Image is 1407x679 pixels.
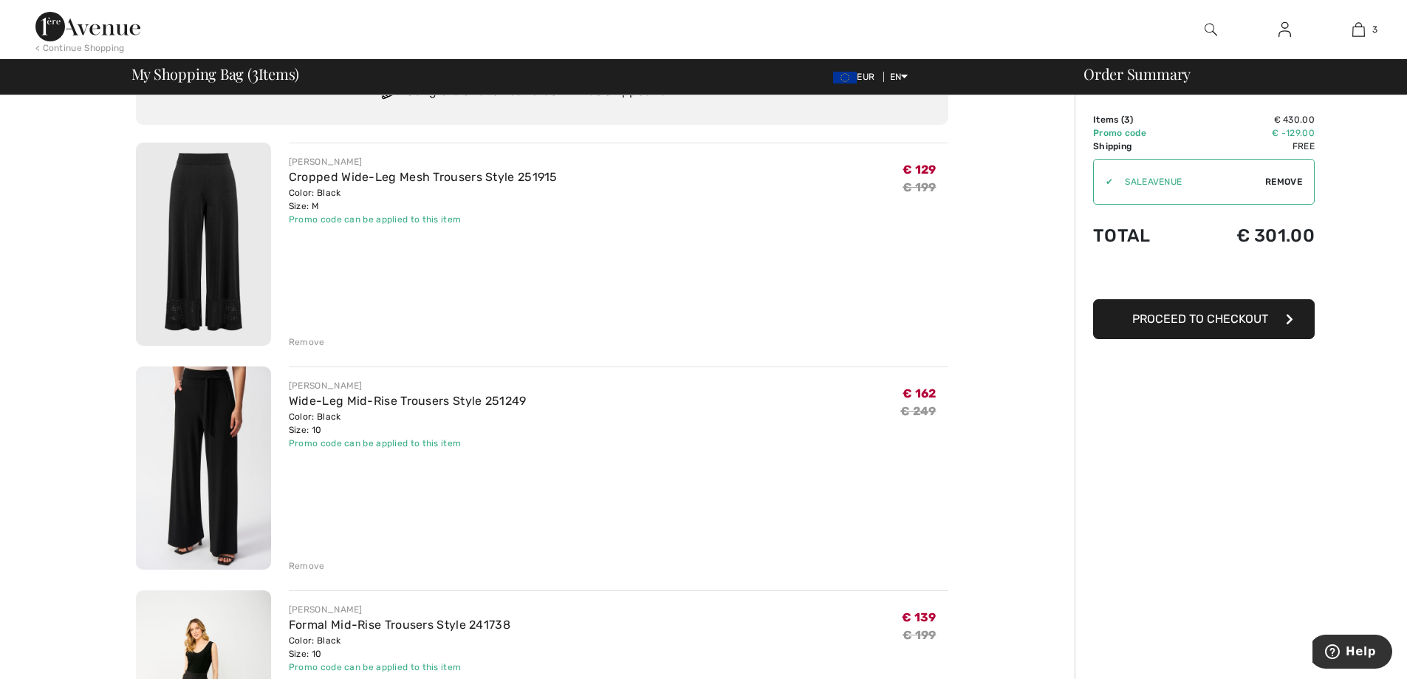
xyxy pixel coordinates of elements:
[1093,140,1186,153] td: Shipping
[1093,126,1186,140] td: Promo code
[1352,21,1365,38] img: My Bag
[1372,23,1377,36] span: 3
[1265,175,1302,188] span: Remove
[35,41,125,55] div: < Continue Shopping
[131,66,300,81] span: My Shopping Bag ( Items)
[289,213,558,226] div: Promo code can be applied to this item
[1186,113,1315,126] td: € 430.00
[1093,211,1186,261] td: Total
[1093,299,1315,339] button: Proceed to Checkout
[1267,21,1303,39] a: Sign In
[289,170,558,184] a: Cropped Wide-Leg Mesh Trousers Style 251915
[289,394,527,408] a: Wide-Leg Mid-Rise Trousers Style 251249
[833,72,880,82] span: EUR
[903,386,937,400] span: € 162
[1066,66,1398,81] div: Order Summary
[890,72,908,82] span: EN
[903,180,937,194] s: € 199
[289,634,510,661] div: Color: Black Size: 10
[136,366,271,570] img: Wide-Leg Mid-Rise Trousers Style 251249
[1186,140,1315,153] td: Free
[289,155,558,168] div: [PERSON_NAME]
[903,163,937,177] span: € 129
[1186,211,1315,261] td: € 301.00
[1205,21,1217,38] img: search the website
[1113,160,1265,204] input: Promo code
[1278,21,1291,38] img: My Info
[289,603,510,616] div: [PERSON_NAME]
[833,72,857,83] img: Euro
[902,610,937,624] span: € 139
[1094,175,1113,188] div: ✔
[289,559,325,573] div: Remove
[1093,113,1186,126] td: Items ( )
[1132,312,1268,326] span: Proceed to Checkout
[35,12,140,41] img: 1ère Avenue
[289,410,527,437] div: Color: Black Size: 10
[289,379,527,392] div: [PERSON_NAME]
[1124,115,1130,125] span: 3
[289,618,510,632] a: Formal Mid-Rise Trousers Style 241738
[903,628,937,642] s: € 199
[289,186,558,213] div: Color: Black Size: M
[136,143,271,346] img: Cropped Wide-Leg Mesh Trousers Style 251915
[1093,261,1315,294] iframe: PayPal
[1186,126,1315,140] td: € -129.00
[900,404,937,418] s: € 249
[1322,21,1394,38] a: 3
[289,437,527,450] div: Promo code can be applied to this item
[289,661,510,674] div: Promo code can be applied to this item
[289,335,325,349] div: Remove
[252,63,259,82] span: 3
[1312,635,1392,672] iframe: Opens a widget where you can find more information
